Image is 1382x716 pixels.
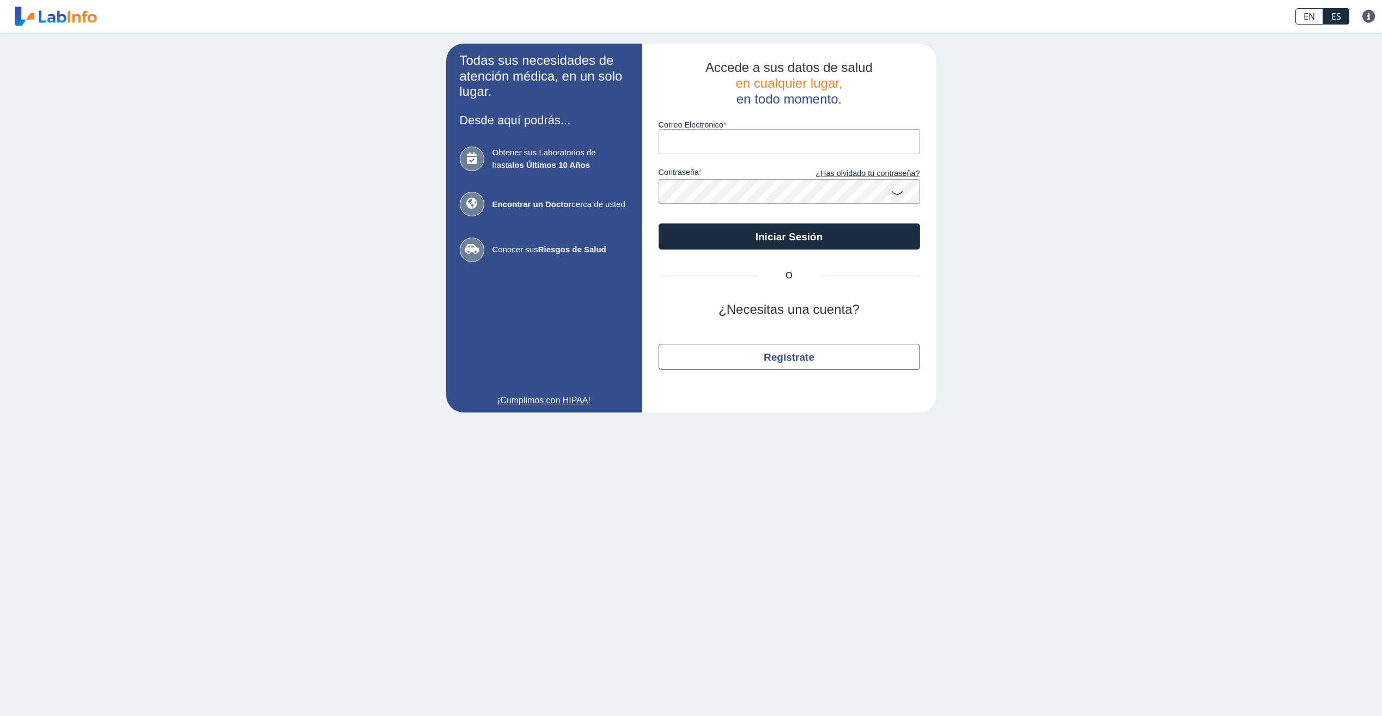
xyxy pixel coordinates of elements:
button: Regístrate [659,344,920,370]
span: Obtener sus Laboratorios de hasta [492,147,629,171]
h2: ¿Necesitas una cuenta? [659,302,920,318]
button: Iniciar Sesión [659,223,920,250]
h3: Desde aquí podrás... [460,113,629,127]
span: cerca de usted [492,198,629,211]
b: los Últimos 10 Años [512,160,590,169]
b: Riesgos de Salud [538,245,606,254]
span: en todo momento. [736,92,842,106]
a: ¡Cumplimos con HIPAA! [460,394,629,407]
label: Correo Electronico [659,120,920,129]
span: O [757,269,822,282]
a: ES [1323,8,1349,25]
span: Conocer sus [492,244,629,256]
a: EN [1295,8,1323,25]
a: ¿Has olvidado tu contraseña? [789,168,920,180]
span: Accede a sus datos de salud [705,60,873,75]
h2: Todas sus necesidades de atención médica, en un solo lugar. [460,53,629,100]
b: Encontrar un Doctor [492,199,572,209]
label: contraseña [659,168,789,180]
span: en cualquier lugar, [735,76,842,90]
